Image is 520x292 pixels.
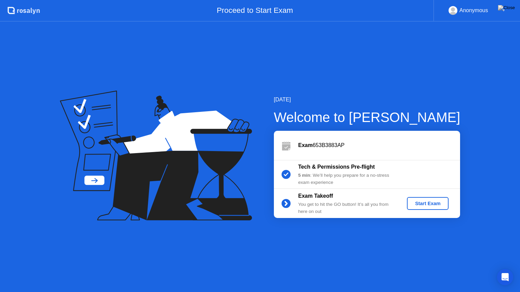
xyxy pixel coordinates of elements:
b: 5 min [298,173,310,178]
div: Open Intercom Messenger [497,269,513,285]
b: Exam [298,142,313,148]
img: Close [498,5,515,10]
div: You get to hit the GO button! It’s all you from here on out [298,201,396,215]
div: Welcome to [PERSON_NAME] [274,107,460,127]
div: : We’ll help you prepare for a no-stress exam experience [298,172,396,186]
div: [DATE] [274,96,460,104]
div: Start Exam [410,201,446,206]
b: Tech & Permissions Pre-flight [298,164,375,170]
div: 653B3883AP [298,141,460,149]
button: Start Exam [407,197,449,210]
div: Anonymous [459,6,488,15]
b: Exam Takeoff [298,193,333,199]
